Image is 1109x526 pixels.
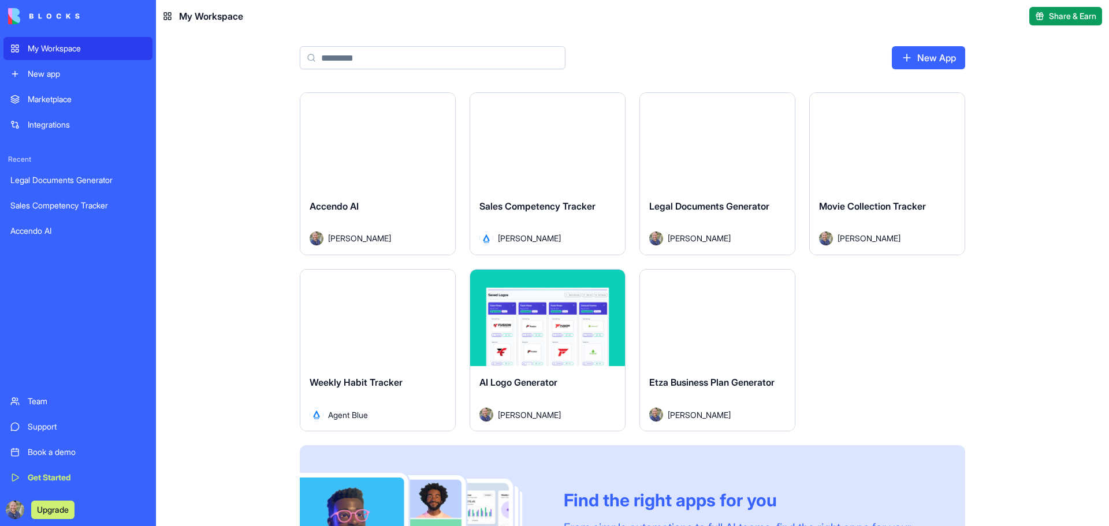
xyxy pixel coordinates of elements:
[179,9,243,23] span: My Workspace
[809,92,965,255] a: Movie Collection TrackerAvatar[PERSON_NAME]
[838,232,900,244] span: [PERSON_NAME]
[649,232,663,245] img: Avatar
[479,408,493,421] img: Avatar
[3,88,152,111] a: Marketplace
[310,408,323,421] img: Avatar
[3,155,152,164] span: Recent
[1049,10,1096,22] span: Share & Earn
[8,8,80,24] img: logo
[1029,7,1102,25] button: Share & Earn
[479,232,493,245] img: Avatar
[892,46,965,69] a: New App
[470,92,626,255] a: Sales Competency TrackerAvatar[PERSON_NAME]
[3,441,152,464] a: Book a demo
[639,269,795,432] a: Etza Business Plan GeneratorAvatar[PERSON_NAME]
[300,92,456,255] a: Accendo AIAvatar[PERSON_NAME]
[498,409,561,421] span: [PERSON_NAME]
[3,466,152,489] a: Get Started
[28,43,146,54] div: My Workspace
[498,232,561,244] span: [PERSON_NAME]
[28,472,146,483] div: Get Started
[649,408,663,421] img: Avatar
[10,174,146,186] div: Legal Documents Generator
[28,396,146,407] div: Team
[819,200,926,212] span: Movie Collection Tracker
[328,409,368,421] span: Agent Blue
[310,376,403,388] span: Weekly Habit Tracker
[31,501,75,519] button: Upgrade
[3,113,152,136] a: Integrations
[3,390,152,413] a: Team
[819,232,833,245] img: Avatar
[31,503,75,515] a: Upgrade
[28,94,146,105] div: Marketplace
[3,194,152,217] a: Sales Competency Tracker
[564,490,937,510] div: Find the right apps for you
[10,225,146,237] div: Accendo AI
[649,200,769,212] span: Legal Documents Generator
[300,269,456,432] a: Weekly Habit TrackerAvatarAgent Blue
[3,37,152,60] a: My Workspace
[639,92,795,255] a: Legal Documents GeneratorAvatar[PERSON_NAME]
[6,501,24,519] img: ACg8ocIBv2xUw5HL-81t5tGPgmC9Ph1g_021R3Lypww5hRQve9x1lELB=s96-c
[28,119,146,130] div: Integrations
[310,200,359,212] span: Accendo AI
[668,232,731,244] span: [PERSON_NAME]
[3,415,152,438] a: Support
[3,62,152,85] a: New app
[668,409,731,421] span: [PERSON_NAME]
[470,269,626,432] a: AI Logo GeneratorAvatar[PERSON_NAME]
[28,68,146,80] div: New app
[3,219,152,243] a: Accendo AI
[310,232,323,245] img: Avatar
[479,376,557,388] span: AI Logo Generator
[328,232,391,244] span: [PERSON_NAME]
[3,169,152,192] a: Legal Documents Generator
[479,200,596,212] span: Sales Competency Tracker
[28,421,146,432] div: Support
[28,446,146,458] div: Book a demo
[10,200,146,211] div: Sales Competency Tracker
[649,376,775,388] span: Etza Business Plan Generator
